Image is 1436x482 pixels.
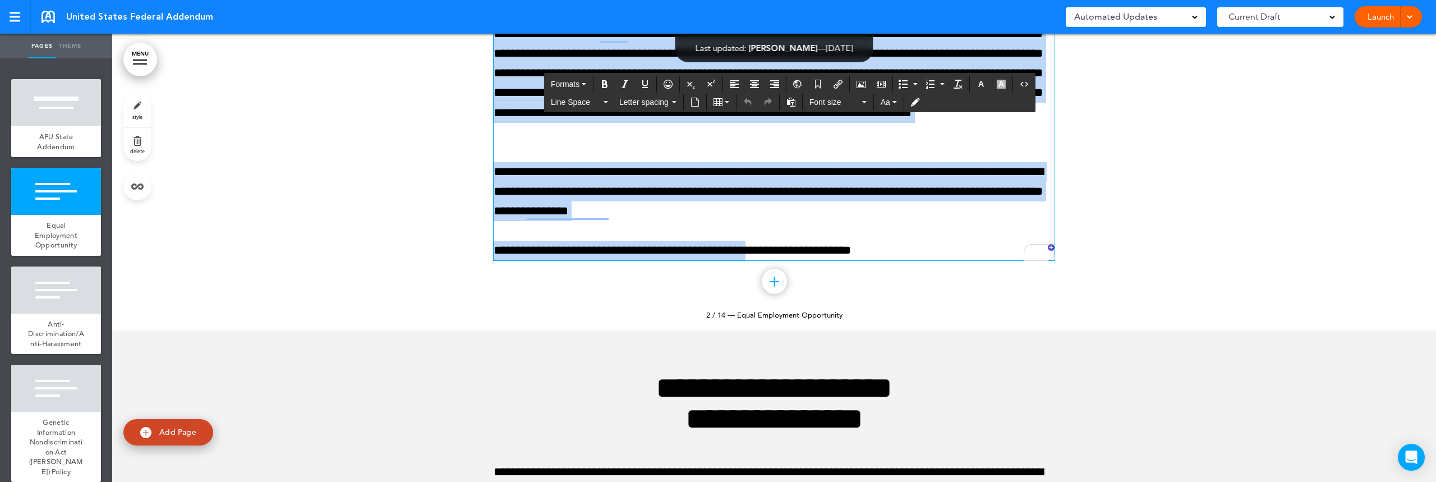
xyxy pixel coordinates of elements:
div: Anchor [808,76,827,93]
span: Font size [809,97,860,108]
span: Equal Employment Opportunity [737,310,843,319]
div: Insert/Edit global anchor link [788,76,807,93]
div: Underline [636,76,655,93]
span: Current Draft [1228,9,1280,25]
div: Toggle Tracking Changes [906,94,925,111]
span: Last updated: [696,43,747,53]
span: [DATE] [826,43,853,53]
span: Automated Updates [1074,9,1157,25]
div: Superscript [702,76,721,93]
div: Insert document [685,94,705,111]
div: — [696,44,853,52]
img: add.svg [140,427,151,438]
a: Equal Employment Opportunity [11,215,101,256]
a: Add Page [123,419,213,446]
a: style [123,93,151,127]
a: Genetic Information Nondiscrimination Act ([PERSON_NAME]) Policy [11,412,101,482]
a: APU State Addendum [11,126,101,157]
div: Align left [725,76,744,93]
div: Italic [615,76,634,93]
span: — [728,310,735,319]
a: Theme [56,34,84,58]
span: [PERSON_NAME] [749,43,818,53]
div: Airmason image [852,76,871,93]
span: United States Federal Addendum [66,11,213,23]
span: Anti-Discrimination/Anti-Harassment [28,319,84,348]
div: Bullet list [895,76,920,93]
div: Insert/edit airmason link [829,76,848,93]
span: Line Space [551,97,601,108]
a: Launch [1363,6,1398,27]
span: Aa [881,98,890,107]
span: Formats [551,80,579,89]
div: Clear formatting [949,76,968,93]
div: Subscript [682,76,701,93]
a: Anti-Discrimination/Anti-Harassment [11,314,101,355]
span: style [132,113,142,120]
div: Open Intercom Messenger [1398,444,1425,471]
a: MENU [123,43,157,76]
span: delete [130,148,145,154]
div: Align right [765,76,784,93]
span: Genetic Information Nondiscrimination Act ([PERSON_NAME]) Policy [29,417,83,476]
div: Align center [745,76,764,93]
div: Table [708,94,734,111]
a: Pages [28,34,56,58]
div: Undo [738,94,757,111]
span: APU State Addendum [37,132,75,152]
span: 2 / 14 [706,310,725,319]
span: Equal Employment Opportunity [35,221,77,250]
div: Insert/edit media [872,76,891,93]
span: Letter spacing [619,97,670,108]
div: Bold [595,76,614,93]
div: Numbered list [922,76,947,93]
div: Source code [1015,76,1034,93]
span: Add Page [159,427,196,437]
div: Paste as text [781,94,800,111]
a: delete [123,127,151,161]
div: Redo [758,94,777,111]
